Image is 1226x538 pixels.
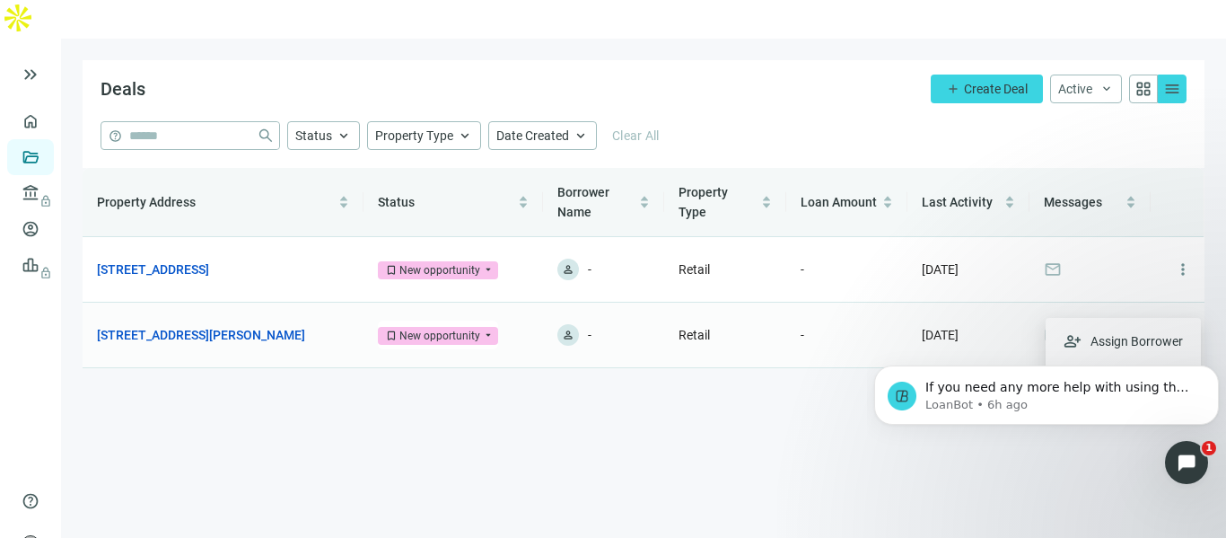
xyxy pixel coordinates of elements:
[922,262,959,277] span: [DATE]
[36,128,323,158] p: Hi there 👋
[964,82,1028,96] span: Create Deal
[97,325,305,345] a: [STREET_ADDRESS][PERSON_NAME]
[80,271,131,290] div: LoanBot
[295,128,332,143] span: Status
[37,226,322,245] div: Recent message
[19,238,340,304] div: Profile image for LoanBotIf you need any more help with using the practice deal or anything else,...
[1044,260,1062,278] span: mail
[39,382,80,394] span: Home
[240,337,359,409] button: Help
[1163,80,1181,98] span: menu
[36,158,323,189] p: How can we help?
[1099,82,1114,96] span: keyboard_arrow_down
[557,185,609,219] span: Borrower Name
[37,253,73,289] img: Profile image for LoanBot
[18,314,341,383] div: Ask a question
[946,82,960,96] span: add
[801,262,804,277] span: -
[679,262,710,277] span: Retail
[1165,317,1201,353] button: more_vert
[1058,82,1092,96] span: Active
[588,259,591,280] span: -
[1165,441,1208,484] iframe: Intercom live chat
[573,128,589,144] span: keyboard_arrow_up
[97,195,196,209] span: Property Address
[588,324,591,346] span: -
[457,128,473,144] span: keyboard_arrow_up
[604,121,668,150] button: Clear All
[801,328,804,342] span: -
[922,195,993,209] span: Last Activity
[109,129,122,143] span: help
[135,271,186,290] div: • 6h ago
[399,327,480,345] div: New opportunity
[1044,326,1062,344] span: mail
[385,264,398,277] span: bookmark
[1202,441,1216,455] span: 1
[37,330,301,348] div: Ask a question
[1044,195,1102,209] span: Messages
[97,260,209,279] a: [STREET_ADDRESS]
[562,329,574,341] span: person
[562,263,574,276] span: person
[285,382,313,394] span: Help
[149,382,211,394] span: Messages
[1165,251,1201,287] button: more_vert
[119,337,239,409] button: Messages
[679,185,728,219] span: Property Type
[1134,80,1152,98] span: grid_view
[399,261,480,279] div: New opportunity
[20,64,41,85] button: keyboard_double_arrow_right
[1050,75,1122,103] button: Activekeyboard_arrow_down
[679,328,710,342] span: Retail
[801,195,877,209] span: Loan Amount
[385,330,398,342] span: bookmark
[1174,260,1192,278] span: more_vert
[36,34,122,63] img: logo
[22,492,39,510] span: help
[496,128,569,143] span: Date Created
[309,29,341,61] div: Close
[375,128,453,143] span: Property Type
[336,128,352,144] span: keyboard_arrow_up
[378,195,415,209] span: Status
[18,211,341,305] div: Recent messageProfile image for LoanBotIf you need any more help with using the practice deal or ...
[867,328,1226,489] iframe: Intercom notifications message
[931,75,1043,103] button: addCreate Deal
